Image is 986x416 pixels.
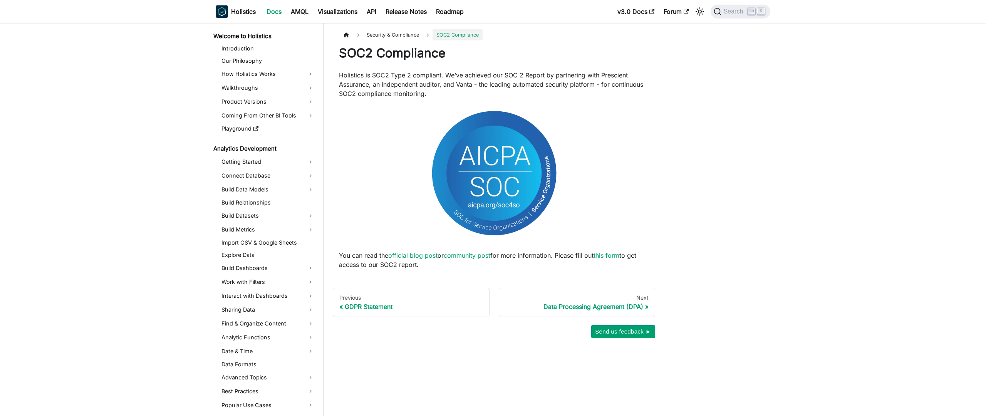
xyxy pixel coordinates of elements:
a: Getting Started [219,156,317,168]
a: NextData Processing Agreement (DPA) [499,288,656,317]
a: Docs [262,5,286,18]
a: Home page [339,29,354,40]
a: HolisticsHolistics [216,5,256,18]
p: You can read the or for more information. Please fill out to get access to our SOC2 report. [339,251,649,269]
a: Build Data Models [219,183,317,196]
a: Import CSV & Google Sheets [219,237,317,248]
b: Holistics [231,7,256,16]
img: Holistics [216,5,228,18]
a: PreviousGDPR Statement [333,288,490,317]
span: Search [721,8,748,15]
a: Work with Filters [219,276,317,288]
a: Build Relationships [219,197,317,208]
a: Visualizations [313,5,362,18]
div: GDPR Statement [339,303,483,310]
nav: Docs pages [333,288,655,317]
a: community post [444,252,490,259]
span: SOC2 Compliance [433,29,483,40]
a: v3.0 Docs [613,5,659,18]
p: Holistics is SOC2 Type 2 compliant. We’ve achieved our SOC 2 Report by partnering with Prescient ... [339,70,649,98]
a: Interact with Dashboards [219,290,317,302]
a: Sharing Data [219,304,317,316]
button: Search (Ctrl+K) [711,5,770,18]
span: Send us feedback ► [595,327,651,337]
a: Analytic Functions [219,331,317,344]
div: Previous [339,294,483,301]
a: Explore Data [219,250,317,260]
a: Build Metrics [219,223,317,236]
a: Data Formats [219,359,317,370]
a: Build Datasets [219,210,317,222]
a: Connect Database [219,169,317,182]
a: Date & Time [219,345,317,357]
a: Popular Use Cases [219,399,317,411]
span: Security & Compliance [363,29,423,40]
a: Walkthroughs [219,82,317,94]
a: Introduction [219,43,317,54]
a: Build Dashboards [219,262,317,274]
a: Playground [219,123,317,134]
h1: SOC2 Compliance [339,45,649,61]
a: this form [594,252,619,259]
button: Switch between dark and light mode (currently light mode) [694,5,706,18]
a: AMQL [286,5,313,18]
a: Welcome to Holistics [211,31,317,42]
a: API [362,5,381,18]
a: Advanced Topics [219,371,317,384]
a: How Holistics Works [219,68,317,80]
nav: Breadcrumbs [339,29,649,40]
button: Send us feedback ► [591,325,655,338]
div: Data Processing Agreement (DPA) [505,303,649,310]
a: Coming From Other BI Tools [219,109,317,122]
a: Product Versions [219,96,317,108]
a: official blog post [388,252,438,259]
a: Forum [659,5,693,18]
a: Our Philosophy [219,55,317,66]
a: Find & Organize Content [219,317,317,330]
a: Roadmap [431,5,468,18]
a: Release Notes [381,5,431,18]
a: Analytics Development [211,143,317,154]
nav: Docs sidebar [208,23,324,416]
a: Best Practices [219,385,317,398]
kbd: K [757,8,765,15]
div: Next [505,294,649,301]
